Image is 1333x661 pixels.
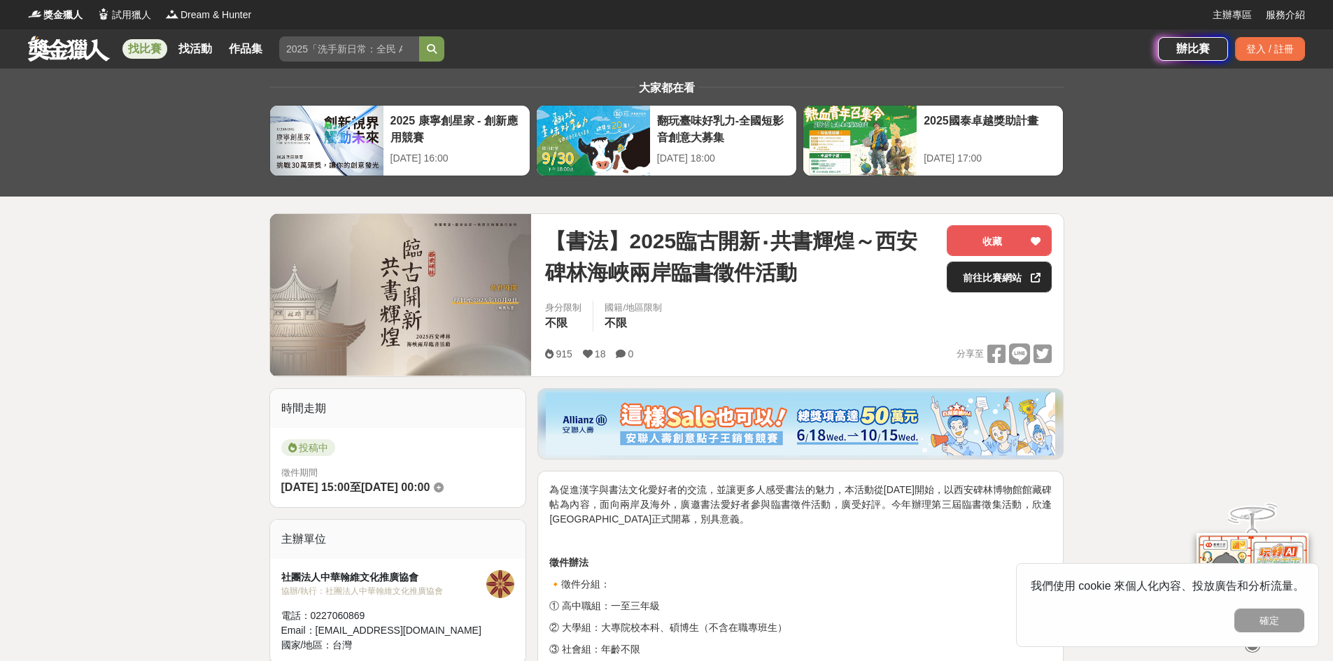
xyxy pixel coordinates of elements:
span: [DATE] 15:00 [281,481,350,493]
p: 為促進漢字與書法文化愛好者的交流，並讓更多人感受書法的魅力，本活動從[DATE]開始，以西安碑林博物館館藏碑帖為內容，面向兩岸及海外，廣邀書法愛好者參與臨書徵件活動，廣受好評。今年辦理第三屆臨書... [549,483,1052,527]
a: 翻玩臺味好乳力-全國短影音創意大募集[DATE] 18:00 [536,105,797,176]
div: 國籍/地區限制 [605,301,662,315]
div: 主辦單位 [270,520,526,559]
span: 18 [595,348,606,360]
button: 收藏 [947,225,1052,256]
a: 找比賽 [122,39,167,59]
span: 國家/地區： [281,639,333,651]
div: 協辦/執行： 社團法人中華翰維文化推廣協會 [281,585,487,597]
a: 主辦專區 [1213,8,1252,22]
img: d2146d9a-e6f6-4337-9592-8cefde37ba6b.png [1197,533,1309,626]
img: dcc59076-91c0-4acb-9c6b-a1d413182f46.png [546,392,1055,455]
img: Logo [97,7,111,21]
span: 不限 [605,317,627,329]
span: 分享至 [957,343,984,364]
div: [DATE] 18:00 [657,151,789,166]
span: 台灣 [332,639,352,651]
a: 作品集 [223,39,268,59]
a: 找活動 [173,39,218,59]
div: 社團法人中華翰維文化推廣協會 [281,570,487,585]
span: 大家都在看 [635,82,698,94]
a: 2025國泰卓越獎助計畫[DATE] 17:00 [803,105,1064,176]
a: 前往比賽網站 [947,262,1052,292]
div: Email： [EMAIL_ADDRESS][DOMAIN_NAME] [281,623,487,638]
a: 2025 康寧創星家 - 創新應用競賽[DATE] 16:00 [269,105,530,176]
button: 確定 [1234,609,1304,632]
a: Logo試用獵人 [97,8,151,22]
span: 至 [350,481,361,493]
div: 登入 / 註冊 [1235,37,1305,61]
span: 不限 [545,317,567,329]
div: 2025 康寧創星家 - 創新應用競賽 [390,113,523,144]
span: 徵件期間 [281,467,318,478]
div: 身分限制 [545,301,581,315]
span: [DATE] 00:00 [361,481,430,493]
a: Logo獎金獵人 [28,8,83,22]
p: 🔸徵件分組： [549,577,1052,592]
span: 我們使用 cookie 來個人化內容、投放廣告和分析流量。 [1031,580,1304,592]
div: 電話： 0227060869 [281,609,487,623]
a: 服務介紹 [1266,8,1305,22]
img: Logo [28,7,42,21]
span: Dream & Hunter [181,8,251,22]
span: 0 [628,348,633,360]
img: Logo [165,7,179,21]
p: ① 高中職組：一至三年級 [549,599,1052,613]
span: 【書法】2025臨古開新‧共書輝煌～西安碑林海峽兩岸臨書徵件活動 [545,225,936,288]
div: 2025國泰卓越獎助計畫 [924,113,1056,144]
span: 獎金獵人 [43,8,83,22]
img: Cover Image [270,214,532,376]
div: 時間走期 [270,389,526,428]
a: LogoDream & Hunter [165,8,251,22]
input: 2025「洗手新日常：全民 ALL IN」洗手歌全台徵選 [279,36,419,62]
span: 試用獵人 [112,8,151,22]
div: 翻玩臺味好乳力-全國短影音創意大募集 [657,113,789,144]
a: 辦比賽 [1158,37,1228,61]
strong: 徵件辦法 [549,557,588,568]
p: ② 大學組：大專院校本科、碩博生（不含在職專班生） [549,620,1052,635]
div: [DATE] 16:00 [390,151,523,166]
p: ③ 社會組：年齡不限 [549,642,1052,657]
span: 投稿中 [281,439,335,456]
span: 915 [556,348,572,360]
div: [DATE] 17:00 [924,151,1056,166]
